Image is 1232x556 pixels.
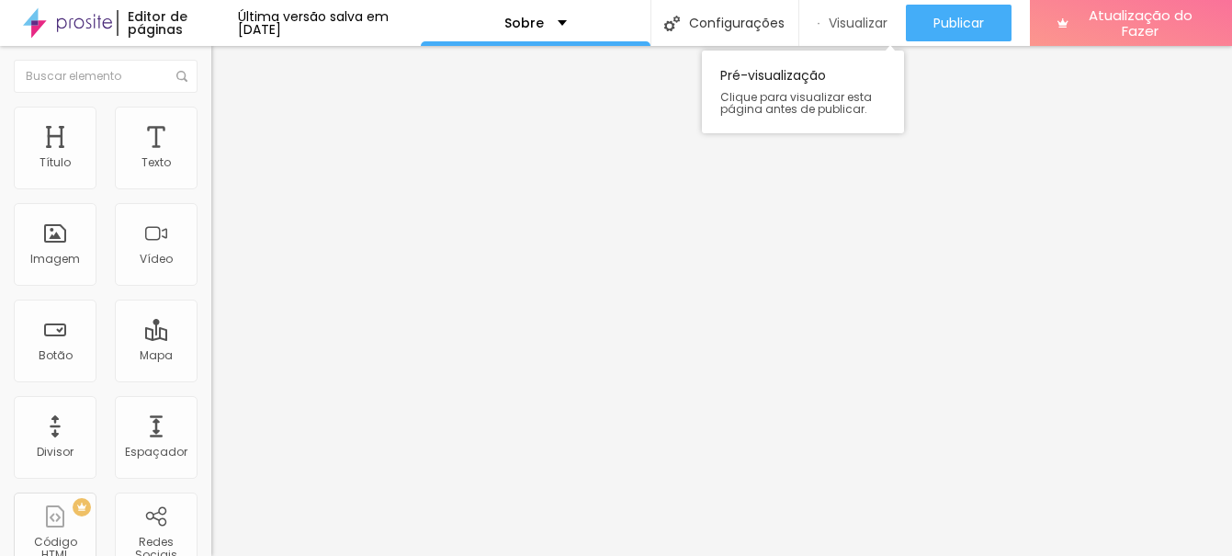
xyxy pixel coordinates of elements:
[140,251,173,267] font: Vídeo
[37,444,73,460] font: Divisor
[829,14,887,32] font: Visualizar
[933,14,984,32] font: Publicar
[128,7,187,39] font: Editor de páginas
[799,5,907,41] button: Visualizar
[238,7,389,39] font: Última versão salva em [DATE]
[720,89,872,117] font: Clique para visualizar esta página antes de publicar.
[664,16,680,31] img: Ícone
[689,14,785,32] font: Configurações
[906,5,1012,41] button: Publicar
[125,444,187,460] font: Espaçador
[1089,6,1192,40] font: Atualização do Fazer
[141,154,171,170] font: Texto
[30,251,80,267] font: Imagem
[176,71,187,82] img: Ícone
[140,347,173,363] font: Mapa
[720,66,826,85] font: Pré-visualização
[39,347,73,363] font: Botão
[211,46,1232,556] iframe: Editor
[14,60,198,93] input: Buscar elemento
[818,16,820,31] img: view-1.svg
[40,154,71,170] font: Título
[504,14,544,32] font: Sobre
